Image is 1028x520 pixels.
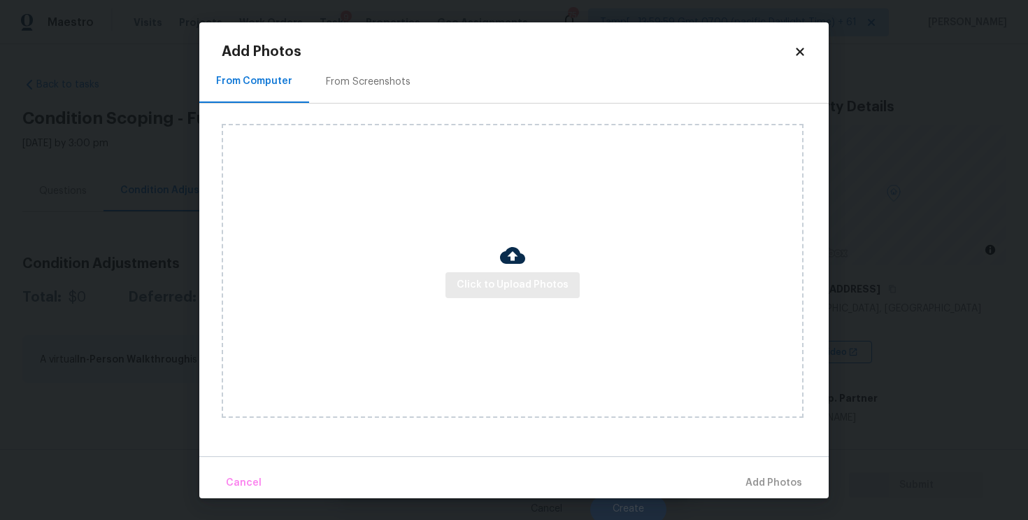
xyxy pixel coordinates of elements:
div: From Screenshots [326,75,411,89]
span: Cancel [226,475,262,492]
button: Cancel [220,468,267,498]
h2: Add Photos [222,45,794,59]
span: Click to Upload Photos [457,276,569,294]
button: Click to Upload Photos [445,272,580,298]
img: Cloud Upload Icon [500,243,525,268]
div: From Computer [216,74,292,88]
